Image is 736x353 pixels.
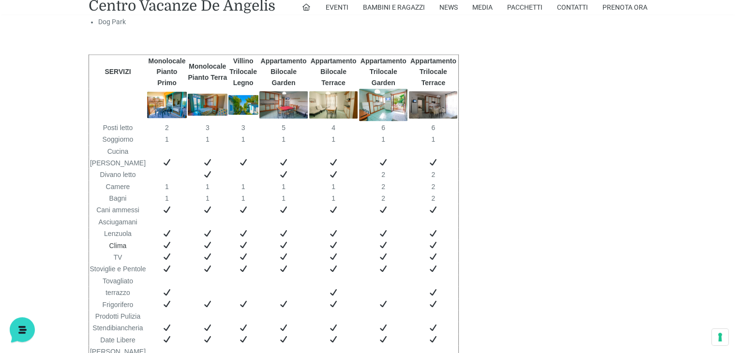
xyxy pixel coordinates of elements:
[359,310,408,322] td: ️
[259,54,309,88] th: Appartamento Bilocale Garden
[147,310,187,322] td: ️
[430,336,436,342] img: ✔️
[309,91,358,118] img: Appartamento Bilocale Terrace
[380,241,387,248] img: ✔️
[204,230,211,236] img: ✔️
[259,334,309,345] td: ️
[259,180,309,192] td: 1
[204,265,211,272] img: ✔️
[187,334,228,345] td: ️
[109,241,127,249] a: Clima
[408,180,459,192] td: 2
[380,324,387,331] img: ✔️
[204,300,211,307] img: ✔️
[359,275,408,286] td: ️
[228,133,259,145] td: 1
[15,161,75,168] span: Trova una risposta
[430,230,436,236] img: ✔️
[89,298,147,310] td: Frigorifero
[228,334,259,345] td: ️
[89,322,147,333] td: Stendibiancheria
[240,241,247,248] img: ✔️
[89,334,147,345] td: Date Libere
[67,264,127,286] button: Messaggi
[89,157,147,168] td: [PERSON_NAME]
[15,94,35,113] img: light
[41,93,151,103] span: [PERSON_NAME]
[330,171,337,177] img: ✔️
[147,91,187,118] img: Monolocale Pianto Primo
[280,171,287,177] img: ✔️
[280,336,287,342] img: ✔️
[89,263,147,274] td: Stoviglie e Pentole
[164,230,170,236] img: ✔️
[204,206,211,213] img: ✔️
[147,168,187,180] td: ️
[89,168,147,180] td: Divano letto
[359,180,408,192] td: 2
[280,159,287,165] img: ✔️
[89,121,147,133] td: Posti letto
[164,206,170,213] img: ✔️
[8,43,163,62] p: La nostra missione è rendere la tua esperienza straordinaria!
[89,310,147,322] td: Prodotti Pulizia
[147,121,187,133] td: 2
[126,264,186,286] button: Aiuto
[309,322,359,333] td: ️
[188,93,227,116] img: Monolocale Pianto Terra
[330,300,337,307] img: ✔️
[330,265,337,272] img: ✔️
[359,216,408,227] td: ️
[89,180,147,192] td: Camere
[147,334,187,345] td: ️
[430,253,436,260] img: ✔️
[15,77,82,85] span: Le tue conversazioni
[8,315,37,344] iframe: Customerly Messenger Launcher
[359,168,408,180] td: ️2
[408,121,459,133] td: 6
[409,91,457,118] img: Appartamento Trilocale Terrace
[240,336,247,342] img: ✔️
[147,275,187,286] td: ️
[380,253,387,260] img: ✔️
[330,230,337,236] img: ✔️
[380,265,387,272] img: ✔️
[408,145,459,157] td: ️
[228,216,259,227] td: ️
[408,216,459,227] td: ️
[309,145,359,157] td: ️
[187,133,228,145] td: 1
[240,206,247,213] img: ✔️
[309,54,359,88] th: Appartamento Bilocale Terrace
[8,8,163,39] h2: Ciao da De Angelis Resort 👋
[164,265,170,272] img: ✔️
[330,159,337,165] img: ✔️
[157,93,178,102] p: 10 gg fa
[147,54,187,88] th: Monolocale Pianto Primo
[280,206,287,213] img: ✔️
[89,216,147,227] td: Asciugamani
[147,133,187,145] td: 1
[240,253,247,260] img: ✔️
[164,300,170,307] img: ✔️
[359,121,408,133] td: 6
[408,334,459,345] td: ️
[330,206,337,213] img: ✔️
[89,204,147,215] td: Cani ammessi
[309,275,359,286] td: ️
[712,329,728,345] button: Le tue preferenze relative al consenso per le tecnologie di tracciamento
[259,145,309,157] td: ️
[22,181,158,191] input: Cerca un articolo...
[164,253,170,260] img: ✔️
[430,265,436,272] img: ✔️
[430,159,436,165] img: ✔️
[228,275,259,286] td: ️
[240,230,247,236] img: ✔️
[380,336,387,342] img: ✔️
[204,241,211,248] img: ✔️
[228,322,259,333] td: ️
[359,54,408,88] th: Appartamento Trilocale Garden
[147,180,187,192] td: 1
[309,121,359,133] td: 4
[280,265,287,272] img: ✔️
